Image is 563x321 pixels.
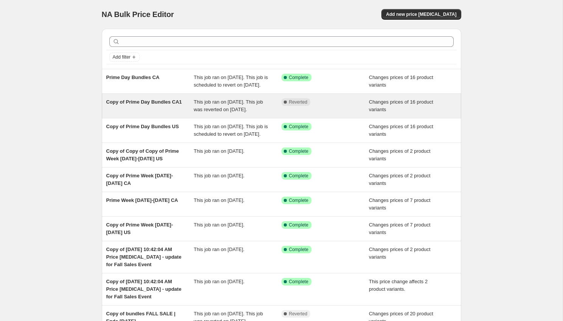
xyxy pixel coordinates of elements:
[369,279,428,292] span: This price change affects 2 product variants.
[194,279,244,284] span: This job ran on [DATE].
[109,53,140,62] button: Add filter
[381,9,461,20] button: Add new price [MEDICAL_DATA]
[106,222,173,235] span: Copy of Prime Week [DATE]-[DATE] US
[369,124,433,137] span: Changes prices of 16 product variants
[106,247,182,267] span: Copy of [DATE] 10:42:04 AM Price [MEDICAL_DATA] - update for Fall Sales Event
[194,148,244,154] span: This job ran on [DATE].
[106,197,178,203] span: Prime Week [DATE]-[DATE] CA
[106,124,179,129] span: Copy of Prime Day Bundles US
[386,11,456,17] span: Add new price [MEDICAL_DATA]
[106,74,160,80] span: Prime Day Bundles CA
[106,173,173,186] span: Copy of Prime Week [DATE]-[DATE] CA
[369,247,431,260] span: Changes prices of 2 product variants
[289,222,308,228] span: Complete
[194,99,263,112] span: This job ran on [DATE]. This job was reverted on [DATE].
[194,173,244,178] span: This job ran on [DATE].
[289,173,308,179] span: Complete
[289,124,308,130] span: Complete
[106,148,179,161] span: Copy of Copy of Copy of Prime Week [DATE]-[DATE] US
[106,279,182,299] span: Copy of [DATE] 10:42:04 AM Price [MEDICAL_DATA] - update for Fall Sales Event
[289,247,308,253] span: Complete
[289,279,308,285] span: Complete
[369,148,431,161] span: Changes prices of 2 product variants
[289,99,308,105] span: Reverted
[369,173,431,186] span: Changes prices of 2 product variants
[194,197,244,203] span: This job ran on [DATE].
[369,74,433,88] span: Changes prices of 16 product variants
[369,99,433,112] span: Changes prices of 16 product variants
[194,124,268,137] span: This job ran on [DATE]. This job is scheduled to revert on [DATE].
[194,74,268,88] span: This job ran on [DATE]. This job is scheduled to revert on [DATE].
[369,197,431,211] span: Changes prices of 7 product variants
[194,247,244,252] span: This job ran on [DATE].
[369,222,431,235] span: Changes prices of 7 product variants
[289,311,308,317] span: Reverted
[106,99,182,105] span: Copy of Prime Day Bundles CA1
[289,148,308,154] span: Complete
[194,222,244,228] span: This job ran on [DATE].
[289,197,308,203] span: Complete
[289,74,308,81] span: Complete
[102,10,174,19] span: NA Bulk Price Editor
[113,54,131,60] span: Add filter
